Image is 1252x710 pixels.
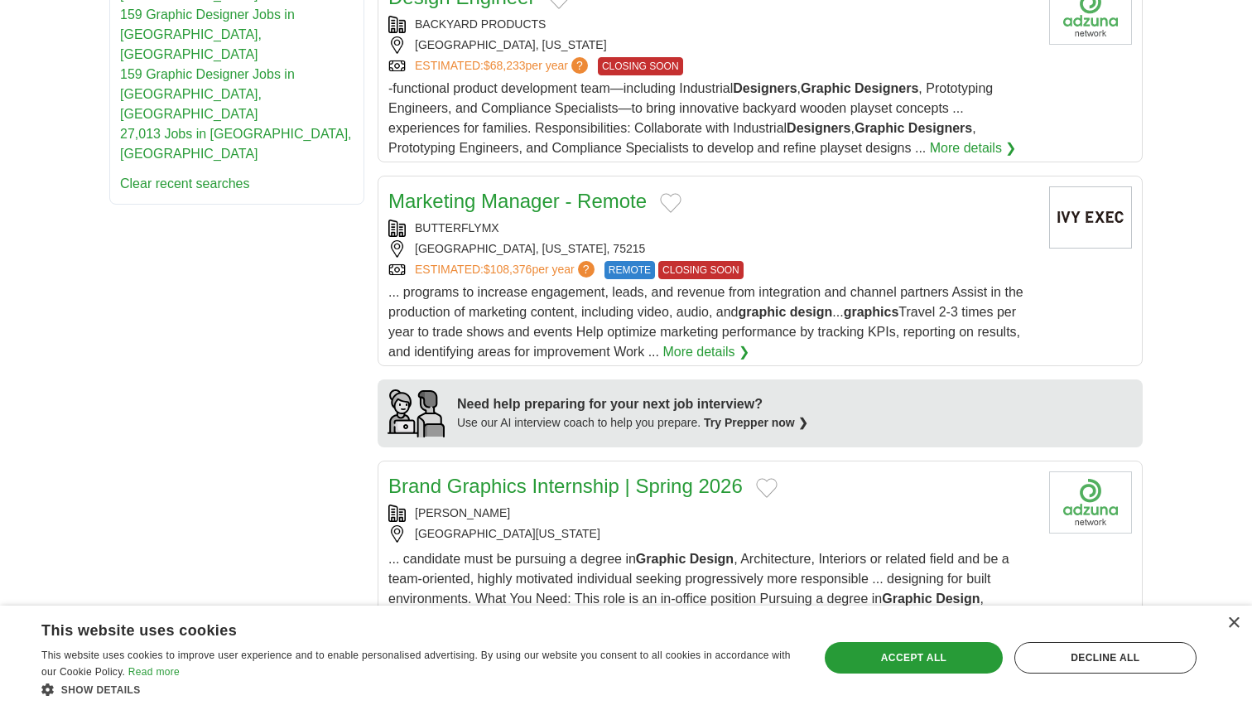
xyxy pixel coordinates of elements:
strong: Design [936,592,980,606]
a: More details ❯ [930,138,1017,158]
a: 27,013 Jobs in [GEOGRAPHIC_DATA], [GEOGRAPHIC_DATA] [120,127,352,161]
div: Decline all [1014,642,1197,674]
div: [PERSON_NAME] [388,505,1036,522]
div: [GEOGRAPHIC_DATA][US_STATE] [388,525,1036,543]
img: Company logo [1049,471,1132,534]
a: Marketing Manager - Remote [388,190,647,212]
a: Clear recent searches [120,176,250,191]
div: BUTTERFLYMX [388,220,1036,237]
span: CLOSING SOON [658,261,744,279]
span: $108,376 [484,263,532,276]
a: Try Prepper now ❯ [704,416,808,429]
strong: Designers [733,81,797,95]
button: Add to favorite jobs [660,193,681,213]
div: Show details [41,681,796,698]
span: This website uses cookies to improve user experience and to enable personalised advertising. By u... [41,650,791,678]
strong: graphic [739,305,787,319]
div: Use our AI interview coach to help you prepare. [457,414,808,432]
strong: graphics [844,305,899,319]
button: Add to favorite jobs [756,478,778,498]
span: Show details [61,684,141,696]
div: Close [1227,617,1240,630]
span: $68,233 [484,59,526,72]
strong: Designers [855,81,918,95]
a: 159 Graphic Designer Jobs in [GEOGRAPHIC_DATA], [GEOGRAPHIC_DATA] [120,7,295,61]
strong: Graphic [855,121,904,135]
a: Brand Graphics Internship | Spring 2026 [388,475,743,497]
span: CLOSING SOON [598,57,683,75]
div: BACKYARD PRODUCTS [388,16,1036,33]
span: ... candidate must be pursuing a degree in , Architecture, Interiors or related field and be a te... [388,552,1009,625]
div: Accept all [825,642,1002,674]
strong: design [790,305,833,319]
a: ESTIMATED:$68,233per year? [415,57,591,75]
strong: Design [690,552,734,566]
span: ? [578,261,595,278]
span: -functional product development team—including Industrial , , Prototyping Engineers, and Complian... [388,81,993,155]
strong: Graphic [636,552,686,566]
img: Company logo [1049,186,1132,249]
strong: Designers [908,121,972,135]
div: This website uses cookies [41,616,754,640]
strong: Graphic [801,81,850,95]
a: Read more, opens a new window [128,666,180,678]
a: More details ❯ [662,342,749,362]
strong: Graphic [882,592,932,606]
div: [GEOGRAPHIC_DATA], [US_STATE] [388,36,1036,54]
a: ESTIMATED:$108,376per year? [415,261,598,279]
span: ? [571,57,588,74]
a: 159 Graphic Designer Jobs in [GEOGRAPHIC_DATA], [GEOGRAPHIC_DATA] [120,67,295,121]
span: REMOTE [604,261,655,279]
div: Need help preparing for your next job interview? [457,394,808,414]
span: ... programs to increase engagement, leads, and revenue from integration and channel partners Ass... [388,285,1023,359]
strong: Designers [787,121,850,135]
div: [GEOGRAPHIC_DATA], [US_STATE], 75215 [388,240,1036,258]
